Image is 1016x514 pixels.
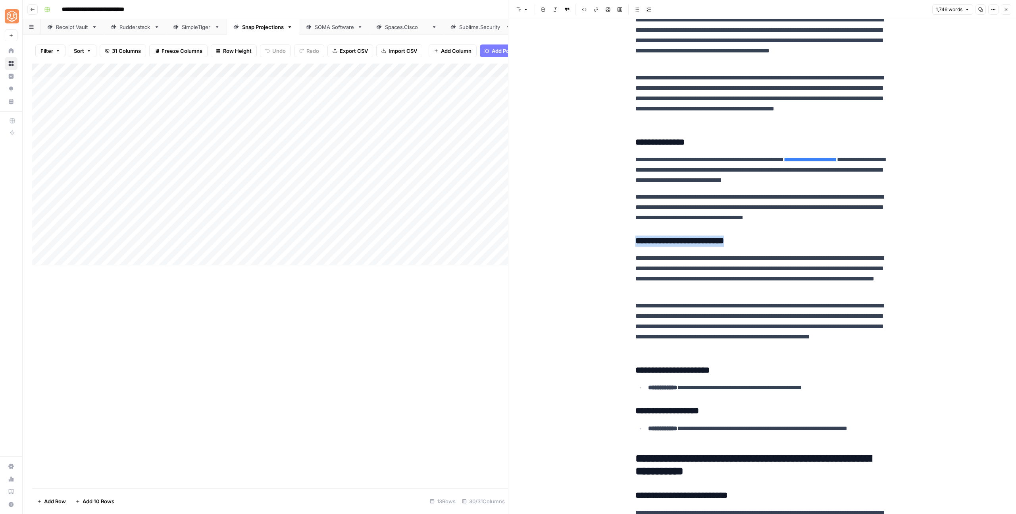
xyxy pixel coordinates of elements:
[166,19,227,35] a: SimpleTiger
[40,47,53,55] span: Filter
[100,44,146,57] button: 31 Columns
[369,19,444,35] a: [DOMAIN_NAME]
[936,6,962,13] span: 1,746 words
[182,23,211,31] div: SimpleTiger
[69,44,96,57] button: Sort
[327,44,373,57] button: Export CSV
[74,47,84,55] span: Sort
[306,47,319,55] span: Redo
[104,19,166,35] a: Rudderstack
[242,23,284,31] div: Snap Projections
[162,47,202,55] span: Freeze Columns
[340,47,368,55] span: Export CSV
[315,23,354,31] div: SOMA Software
[5,473,17,485] a: Usage
[5,6,17,26] button: Workspace: SimpleTiger
[389,47,417,55] span: Import CSV
[480,44,540,57] button: Add Power Agent
[149,44,208,57] button: Freeze Columns
[5,460,17,473] a: Settings
[119,23,151,31] div: Rudderstack
[294,44,324,57] button: Redo
[35,44,65,57] button: Filter
[211,44,257,57] button: Row Height
[40,19,104,35] a: Receipt Vault
[5,70,17,83] a: Insights
[112,47,141,55] span: 31 Columns
[492,47,535,55] span: Add Power Agent
[5,485,17,498] a: Learning Hub
[44,497,66,505] span: Add Row
[56,23,89,31] div: Receipt Vault
[459,495,508,508] div: 30/31 Columns
[299,19,369,35] a: SOMA Software
[5,9,19,23] img: SimpleTiger Logo
[385,23,428,31] div: [DOMAIN_NAME]
[429,44,477,57] button: Add Column
[5,44,17,57] a: Home
[83,497,114,505] span: Add 10 Rows
[5,498,17,511] button: Help + Support
[459,23,502,31] div: [DOMAIN_NAME]
[272,47,286,55] span: Undo
[227,19,299,35] a: Snap Projections
[71,495,119,508] button: Add 10 Rows
[932,4,973,15] button: 1,746 words
[32,495,71,508] button: Add Row
[444,19,518,35] a: [DOMAIN_NAME]
[441,47,471,55] span: Add Column
[260,44,291,57] button: Undo
[376,44,422,57] button: Import CSV
[5,57,17,70] a: Browse
[5,95,17,108] a: Your Data
[5,83,17,95] a: Opportunities
[223,47,252,55] span: Row Height
[427,495,459,508] div: 13 Rows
